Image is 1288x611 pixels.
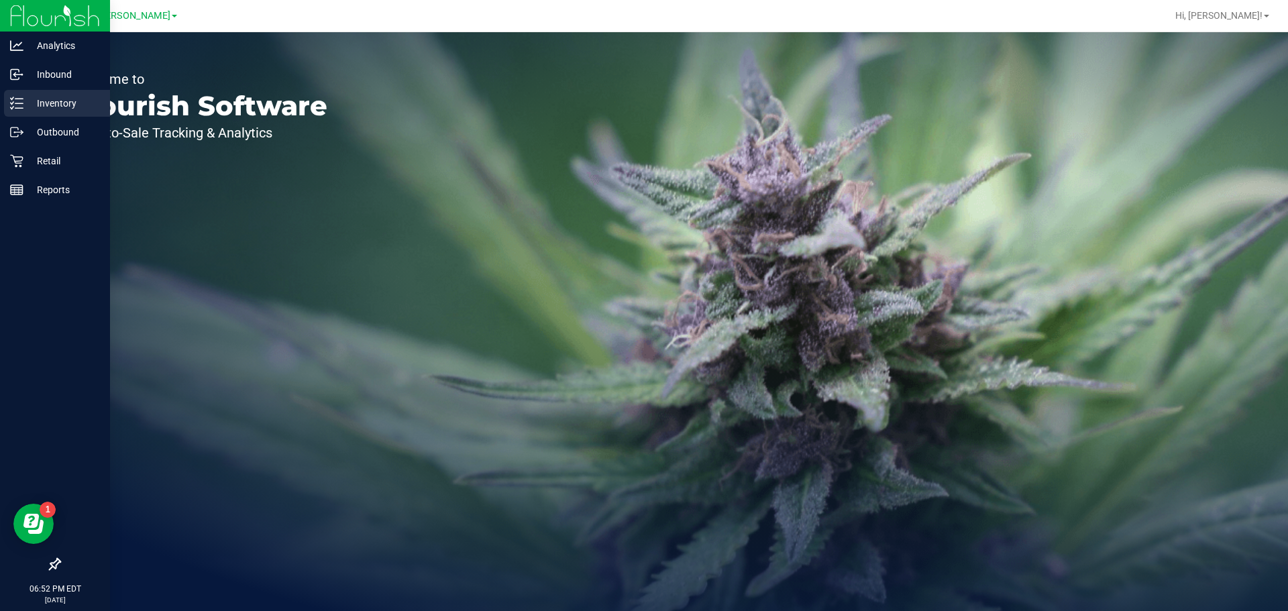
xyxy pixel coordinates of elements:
[23,66,104,82] p: Inbound
[6,595,104,605] p: [DATE]
[23,95,104,111] p: Inventory
[72,72,327,86] p: Welcome to
[40,502,56,518] iframe: Resource center unread badge
[97,10,170,21] span: [PERSON_NAME]
[10,68,23,81] inline-svg: Inbound
[23,124,104,140] p: Outbound
[23,153,104,169] p: Retail
[72,126,327,140] p: Seed-to-Sale Tracking & Analytics
[10,39,23,52] inline-svg: Analytics
[13,504,54,544] iframe: Resource center
[10,183,23,197] inline-svg: Reports
[1175,10,1263,21] span: Hi, [PERSON_NAME]!
[23,182,104,198] p: Reports
[10,97,23,110] inline-svg: Inventory
[10,154,23,168] inline-svg: Retail
[10,125,23,139] inline-svg: Outbound
[72,93,327,119] p: Flourish Software
[23,38,104,54] p: Analytics
[6,583,104,595] p: 06:52 PM EDT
